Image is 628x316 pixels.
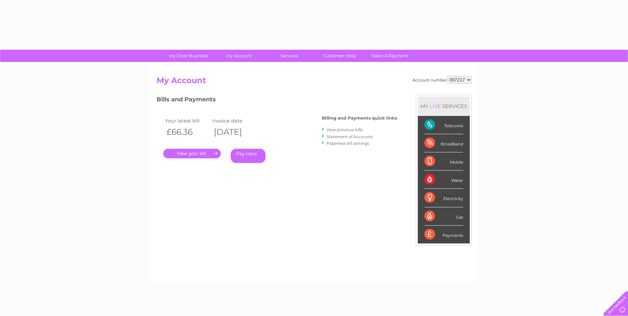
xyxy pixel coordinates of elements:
a: Statement of Accounts [326,134,373,139]
h3: Bills and Payments [157,95,397,106]
th: [DATE] [211,125,258,139]
div: LIVE [428,103,442,109]
div: Account number [412,76,472,84]
a: Services [262,50,316,62]
div: Telecoms [424,116,463,134]
a: My Clear Business [161,50,216,62]
a: Make A Payment [362,50,417,62]
td: Your latest bill [163,116,211,125]
div: Payments [424,226,463,243]
a: Paperless bill settings [326,141,369,146]
h4: Billing and Payments quick links [322,116,397,121]
div: Mobile [424,152,463,171]
div: Broadband [424,134,463,152]
div: Water [424,171,463,189]
a: . [163,149,221,158]
div: Electricity [424,189,463,207]
th: £66.36 [163,125,211,139]
h2: My Account [157,76,472,88]
a: My Account [212,50,266,62]
a: Pay Here [231,149,266,163]
div: Gas [424,207,463,226]
a: View previous bills [326,127,363,132]
div: MY SERVICES [418,97,470,116]
a: Customer Help [312,50,367,62]
td: Invoice date [211,116,258,125]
